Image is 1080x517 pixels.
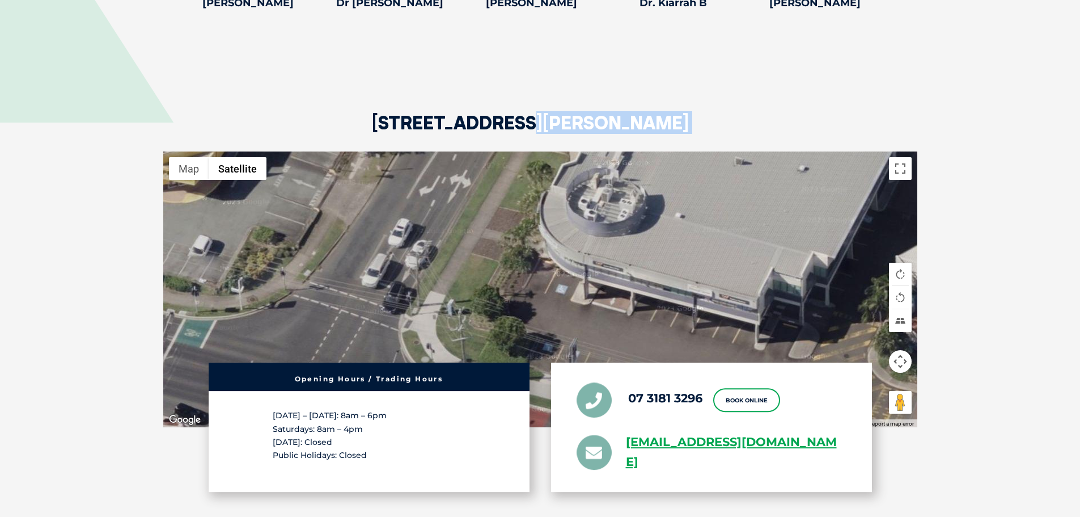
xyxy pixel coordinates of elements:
[209,157,266,180] button: Show satellite imagery
[889,263,912,285] button: Rotate map clockwise
[273,410,465,463] p: [DATE] – [DATE]: 8am – 6pm Saturdays: 8am – 4pm [DATE]: Closed Public Holidays: Closed
[628,391,702,405] a: 07 3181 3296
[889,309,912,332] button: Tilt map
[713,389,780,413] a: Book Online
[214,376,524,383] h6: Opening Hours / Trading Hours
[626,433,846,473] a: [EMAIL_ADDRESS][DOMAIN_NAME]
[372,114,689,152] h2: [STREET_ADDRESS][PERSON_NAME]
[169,157,209,180] button: Show street map
[889,350,912,373] button: Map camera controls
[889,286,912,309] button: Rotate map counterclockwise
[889,157,912,180] button: Toggle fullscreen view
